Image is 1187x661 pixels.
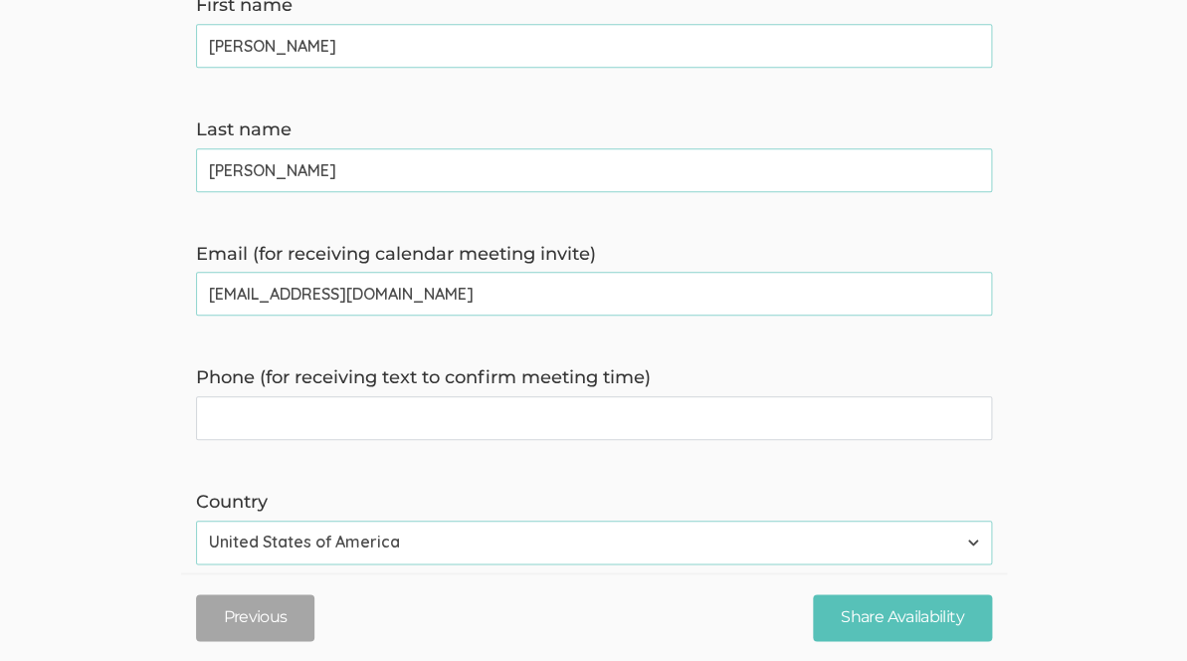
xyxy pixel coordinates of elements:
label: Phone (for receiving text to confirm meeting time) [196,365,992,391]
input: Share Availability [813,594,991,641]
label: Last name [196,117,992,143]
label: Country [196,490,992,516]
button: Previous [196,594,315,641]
label: Email (for receiving calendar meeting invite) [196,242,992,268]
